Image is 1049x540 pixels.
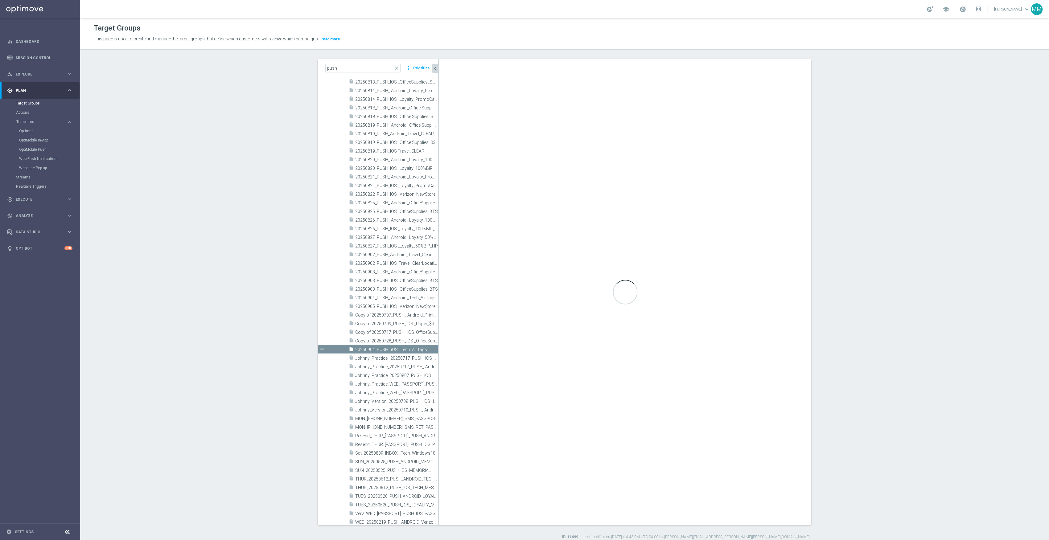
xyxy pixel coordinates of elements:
input: Quick find group or folder [325,64,401,72]
div: Plan [7,88,67,93]
span: MON_20250526_SMS_PASSPORT [355,416,438,421]
span: 20250826_PUSH_IOS _Loyalty_100%BIP_Sharpie [355,226,438,231]
i: insert_drive_file [349,139,354,146]
span: 20250903_PUSH_ Android _OfficeSupplies_BTS [355,269,438,275]
i: insert_drive_file [349,182,354,190]
span: Data Studio [16,230,67,234]
i: insert_drive_file [349,476,354,483]
button: play_circle_outline Execute keyboard_arrow_right [7,197,73,202]
span: This page is used to create and manage the target groups that define which customers will receive... [94,36,319,41]
h1: Target Groups [94,24,141,33]
span: 20250826_PUSH_ Android _Loyalty_100%BIP_Sharpie [355,218,438,223]
i: insert_drive_file [349,243,354,250]
i: play_circle_outline [7,197,13,202]
div: Dashboard [7,33,72,50]
div: Mission Control [7,50,72,66]
span: Plan [16,89,67,92]
span: keyboard_arrow_down [1024,6,1030,13]
i: insert_drive_file [349,398,354,405]
i: insert_drive_file [349,312,354,319]
span: close [394,66,399,71]
i: insert_drive_file [349,234,354,241]
i: insert_drive_file [349,269,354,276]
i: insert_drive_file [349,277,354,284]
a: OptiMobile In-App [19,138,64,143]
span: THUR_20250612_PUSH_IOS_TECH_MESSAGING [355,485,438,490]
span: Johnny_Practice_ 20250717_PUSH_IOS _OfficeSupplies_50%off [355,356,438,361]
i: insert_drive_file [349,390,354,397]
div: OptiMobile Push [19,145,80,154]
i: insert_drive_file [349,88,354,95]
span: Analyze [16,214,67,218]
button: lightbulb Optibot +10 [7,246,73,251]
a: Mission Control [16,50,72,66]
div: Target Groups [16,99,80,108]
a: OptiMobile Push [19,147,64,152]
button: equalizer Dashboard [7,39,73,44]
i: insert_drive_file [349,191,354,198]
span: Templates [16,120,60,124]
i: insert_drive_file [349,346,354,354]
span: Johnny_Practice_20250717_PUSH_ Android _OfficeSupplies_50%off [355,364,438,370]
i: insert_drive_file [349,113,354,121]
span: SUN_20250525_PUSH_IOS_MEMORIAL_MESSAGING [355,468,438,473]
i: insert_drive_file [349,338,354,345]
a: Actions [16,110,64,115]
label: ID: 11699 [562,534,578,540]
button: Data Studio keyboard_arrow_right [7,230,73,235]
span: 20250814_PUSH_ Android _Loyalty_PromoCard [355,88,438,93]
i: lightbulb [7,246,13,251]
span: Copy of 20250707_PUSH_ Android_PrintMarketing_$4.99BusinessCards [355,313,438,318]
span: Johnny_Practice_20250807_PUSH_IOS _Office Supplies_SMB [355,373,438,378]
span: 20250820_PUSH_ Android _Loyalty_100%BIP_post-its [355,157,438,162]
div: OptiMobile In-App [19,136,80,145]
a: Realtime Triggers [16,184,64,189]
span: 20250814_PUSH_IOS _Loyalty_PromoCard [355,97,438,102]
span: 20250902_PUSH_Android _Travel_ClearLocation [355,252,438,257]
i: insert_drive_file [349,226,354,233]
span: Explore [16,72,67,76]
div: gps_fixed Plan keyboard_arrow_right [7,88,73,93]
div: Realtime Triggers [16,182,80,191]
i: insert_drive_file [349,303,354,310]
i: equalizer [7,39,13,44]
a: Optimail [19,129,64,133]
a: Webpage Pop-up [19,166,64,170]
div: Templates keyboard_arrow_right [16,119,73,124]
span: 20250905_PUSH_IOS _Verizon_NewStore [355,304,438,309]
i: settings [6,529,12,535]
i: insert_drive_file [349,415,354,423]
span: 20250819_PUSH_Android_Travel_CLEAR [355,131,438,137]
div: Execute [7,197,67,202]
span: Johnny_Version_20250708_PUSH_IOS _InkToner_50%BIP [355,399,438,404]
div: Analyze [7,213,67,219]
span: THUR_20250612_PUSH_ANDROID_TECH_MESSAGING [355,477,438,482]
span: 20250902_PUSH_iOS_Travel_ClearLocation [355,261,438,266]
i: insert_drive_file [349,252,354,259]
i: insert_drive_file [349,131,354,138]
div: Explore [7,72,67,77]
div: Optimail [19,126,80,136]
span: 20250818_PUSH_ Android _Office Supplies_SMB [355,105,438,111]
i: insert_drive_file [349,165,354,172]
button: track_changes Analyze keyboard_arrow_right [7,213,73,218]
span: 20250825_PUSH_IOS _OfficeSupplies_BTS [355,209,438,214]
i: insert_drive_file [349,372,354,379]
i: person_search [7,72,13,77]
i: keyboard_arrow_right [67,229,72,235]
button: chevron_left [432,64,438,73]
i: keyboard_arrow_right [67,71,72,77]
span: MON_20250526_SMS_RET_PASSPORT_MESSAGING [355,425,438,430]
i: keyboard_arrow_right [67,88,72,93]
i: insert_drive_file [349,424,354,431]
a: Streams [16,175,64,180]
i: insert_drive_file [349,200,354,207]
i: insert_drive_file [349,295,354,302]
span: Copy of 20250709_PUSH_IOS _Paper_$36.99Hammermill [355,321,438,326]
span: 20250903_PUSH_ IOS_OfficeSupplies_BTS [355,278,438,283]
label: Last modified on [DATE] at 4:43 PM UTC-04:00 by [PERSON_NAME][EMAIL_ADDRESS][PERSON_NAME][PERSON_... [584,534,810,540]
span: Execute [16,198,67,201]
i: insert_drive_file [349,467,354,474]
